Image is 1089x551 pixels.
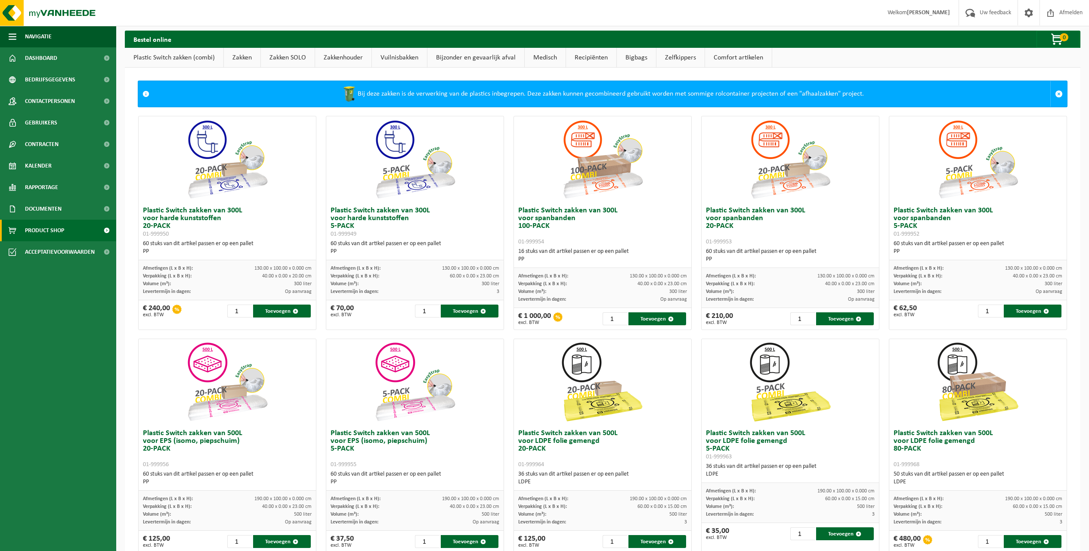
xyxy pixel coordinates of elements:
span: Levertermijn in dagen: [143,520,191,525]
a: Zakken [224,48,260,68]
span: Contactpersonen [25,90,75,112]
span: Gebruikers [25,112,57,134]
span: 40.00 x 0.00 x 23.00 cm [637,281,687,286]
a: Zelfkippers [656,48,705,68]
span: Bedrijfsgegevens [25,69,75,90]
span: Dashboard [25,47,57,69]
span: 0 [1060,33,1068,41]
span: Levertermijn in dagen: [518,297,566,302]
div: LDPE [706,470,875,478]
span: 190.00 x 100.00 x 0.000 cm [1005,496,1062,501]
span: 190.00 x 100.00 x 0.000 cm [254,496,312,501]
span: 130.00 x 100.00 x 0.000 cm [1005,266,1062,271]
span: 300 liter [1045,281,1062,286]
span: 130.00 x 100.00 x 0.000 cm [254,266,312,271]
h3: Plastic Switch zakken van 500L voor LDPE folie gemengd 20-PACK [518,430,687,468]
img: 01-999963 [747,339,833,425]
img: WB-0240-HPE-GN-50.png [340,85,358,103]
span: Op aanvraag [473,520,499,525]
div: PP [143,478,312,486]
span: Contracten [25,134,59,155]
button: Toevoegen [1004,305,1061,318]
span: Verpakking (L x B x H): [706,281,755,286]
input: 1 [978,535,1003,548]
span: 40.00 x 0.00 x 23.00 cm [262,504,312,509]
input: 1 [227,305,252,318]
span: Volume (m³): [894,281,922,286]
div: Bij deze zakken is de verwerking van de plastics inbegrepen. Deze zakken kunnen gecombineerd gebr... [154,81,1050,107]
h3: Plastic Switch zakken van 500L voor EPS (isomo, piepschuim) 5-PACK [331,430,499,468]
div: PP [331,478,499,486]
span: Afmetingen (L x B x H): [706,274,756,279]
div: PP [518,255,687,263]
span: 300 liter [294,281,312,286]
div: € 210,00 [706,312,733,325]
span: 3 [497,289,499,294]
div: 60 stuks van dit artikel passen er op een pallet [894,240,1062,255]
span: 190.00 x 100.00 x 0.000 cm [817,489,875,494]
div: 60 stuks van dit artikel passen er op een pallet [143,470,312,486]
span: Volume (m³): [518,289,546,294]
span: Op aanvraag [848,297,875,302]
span: Acceptatievoorwaarden [25,241,95,263]
img: 01-999954 [560,116,646,202]
span: excl. BTW [143,312,170,318]
span: 01-999964 [518,461,544,468]
span: Afmetingen (L x B x H): [706,489,756,494]
span: Documenten [25,198,62,220]
img: 01-999964 [560,339,646,425]
div: PP [331,248,499,255]
span: Levertermijn in dagen: [143,289,191,294]
h3: Plastic Switch zakken van 500L voor EPS (isomo, piepschuim) 20-PACK [143,430,312,468]
span: excl. BTW [331,543,354,548]
div: 36 stuks van dit artikel passen er op een pallet [518,470,687,486]
div: 16 stuks van dit artikel passen er op een pallet [518,248,687,263]
span: excl. BTW [518,543,545,548]
div: 50 stuks van dit artikel passen er op een pallet [894,470,1062,486]
span: excl. BTW [894,543,921,548]
input: 1 [603,312,628,325]
img: 01-999953 [747,116,833,202]
span: 60.00 x 0.00 x 15.00 cm [825,496,875,501]
button: Toevoegen [816,527,874,540]
span: Volume (m³): [706,289,734,294]
span: 40.00 x 0.00 x 23.00 cm [450,504,499,509]
span: 60.00 x 0.00 x 23.00 cm [450,274,499,279]
span: excl. BTW [518,320,551,325]
span: Volume (m³): [518,512,546,517]
span: 01-999954 [518,239,544,245]
span: 60.00 x 0.00 x 15.00 cm [1013,504,1062,509]
h2: Bestel online [125,31,180,47]
span: excl. BTW [894,312,917,318]
span: Verpakking (L x B x H): [143,274,192,279]
span: Volume (m³): [331,512,359,517]
span: 500 liter [857,504,875,509]
div: € 37,50 [331,535,354,548]
span: 60.00 x 0.00 x 15.00 cm [637,504,687,509]
div: € 240,00 [143,305,170,318]
img: 01-999968 [935,339,1021,425]
a: Medisch [525,48,566,68]
span: Verpakking (L x B x H): [331,274,379,279]
img: 01-999955 [372,339,458,425]
span: 01-999950 [143,231,169,237]
div: LDPE [894,478,1062,486]
span: Levertermijn in dagen: [706,512,754,517]
a: Plastic Switch zakken (combi) [125,48,223,68]
span: 01-999953 [706,239,732,245]
span: Afmetingen (L x B x H): [143,266,193,271]
span: Levertermijn in dagen: [706,297,754,302]
button: Toevoegen [441,535,498,548]
button: Toevoegen [253,535,311,548]
span: Volume (m³): [143,281,171,286]
span: Op aanvraag [1036,289,1062,294]
span: Volume (m³): [706,504,734,509]
div: € 70,00 [331,305,354,318]
button: Toevoegen [1004,535,1061,548]
button: Toevoegen [628,535,686,548]
span: 01-999956 [143,461,169,468]
span: excl. BTW [331,312,354,318]
img: 01-999952 [935,116,1021,202]
input: 1 [227,535,252,548]
input: 1 [603,535,628,548]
